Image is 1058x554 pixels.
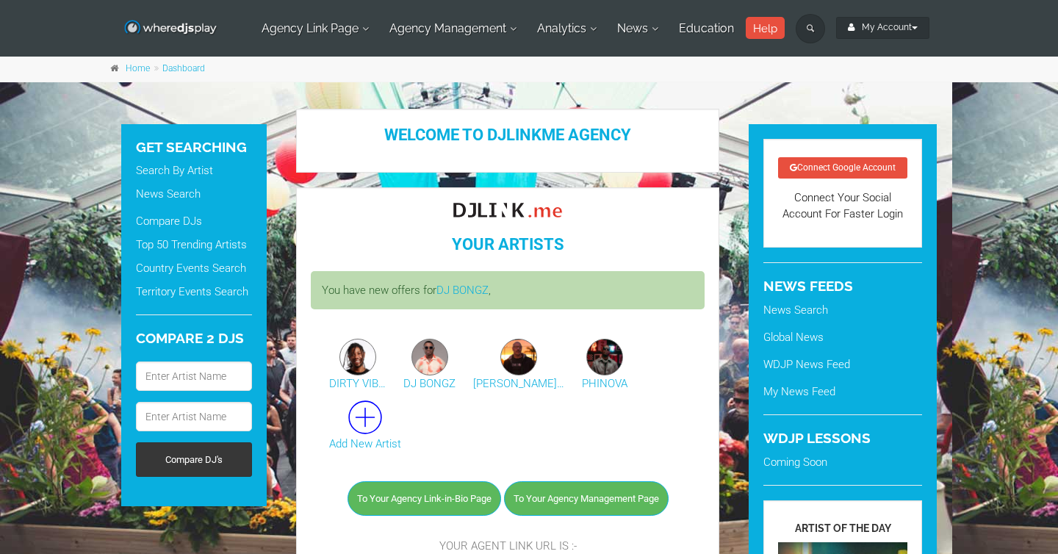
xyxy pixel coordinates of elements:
[136,330,252,347] h4: COMPARE 2 DJS
[763,358,850,371] a: WDJP News Feed
[136,187,201,201] a: News Search
[136,164,213,177] a: Search By Artist
[763,278,922,295] h4: NEWS FEEDS
[162,63,205,73] a: Dashboard
[778,190,907,222] p: Connect Your Social Account For Faster Login
[136,262,246,275] a: Country Events Search
[329,437,401,450] a: Add New Artist
[136,238,247,251] a: Top 50 Trending Artists
[311,538,705,554] p: YOUR AGENT LINK URL IS :-
[136,285,248,298] a: Territory Events Search
[671,1,742,57] a: Education
[136,402,252,431] input: Enter Artist Name
[126,63,150,73] a: Home
[136,442,252,477] input: Compare DJ's
[311,233,705,256] p: YOUR ARTISTS
[436,284,489,297] a: DJ BONGZ
[381,1,522,57] a: Agency Management
[763,430,922,447] h4: WDJP LESSONS
[123,19,218,37] img: WhereDJsPlay
[582,377,627,390] a: PHINOVA
[529,1,602,57] a: Analytics
[504,481,669,516] a: To Your Agency Management Page
[311,123,705,147] p: WELCOME TO DJLINKME AGENCY
[473,377,564,390] a: [PERSON_NAME]…
[609,1,663,57] a: News
[136,361,252,391] input: Enter Artist Name
[763,456,827,469] a: Coming Soon
[763,303,828,317] a: News Search
[311,271,705,309] div: You have new offers for ,
[403,377,456,390] a: DJ BONGZ
[136,139,252,156] h4: GET SEARCHING
[836,17,929,39] button: My Account
[136,215,202,228] a: Compare DJs
[763,385,835,398] a: My News Feed
[763,331,824,344] a: Global News
[329,377,386,390] a: DIRTY VIB…
[253,1,374,57] a: Agency Link Page
[453,202,563,218] img: DJLinkme Logo
[795,522,891,534] strong: ARTIST OF THE DAY
[746,17,785,39] button: Help
[348,481,501,516] a: To Your Agency Link-in-Bio Page
[778,157,907,179] a: Connect Google Account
